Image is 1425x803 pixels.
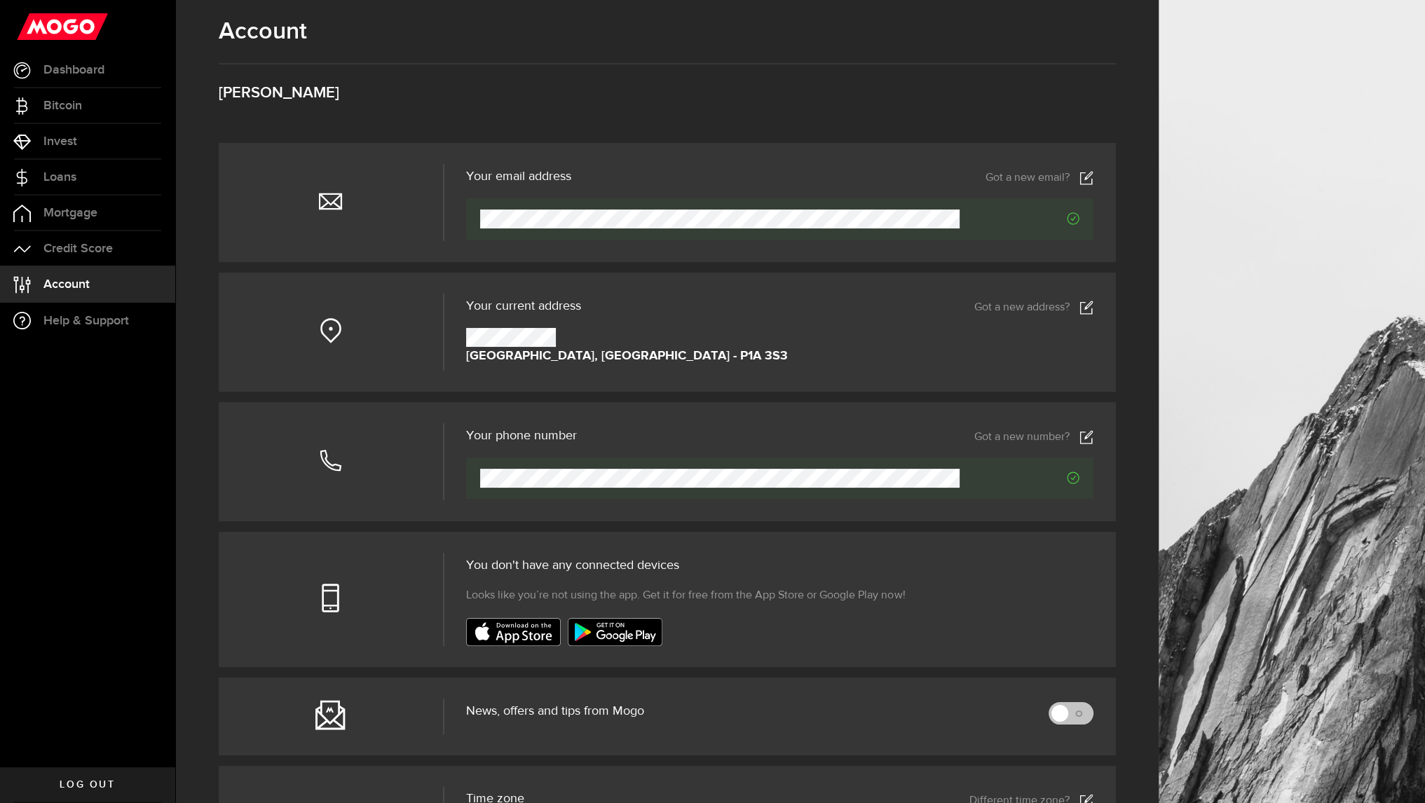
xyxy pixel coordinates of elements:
[60,780,115,790] span: Log out
[466,618,561,646] img: badge-app-store.svg
[974,430,1093,444] a: Got a new number?
[466,587,905,604] span: Looks like you’re not using the app. Get it for free from the App Store or Google Play now!
[960,212,1079,225] span: Verified
[466,559,679,572] span: You don't have any connected devices
[974,301,1093,315] a: Got a new address?
[43,135,77,148] span: Invest
[466,170,571,183] h3: Your email address
[466,300,581,313] span: Your current address
[11,6,53,48] button: Open LiveChat chat widget
[568,618,662,646] img: badge-google-play.svg
[466,430,577,442] h3: Your phone number
[43,278,90,291] span: Account
[43,99,82,112] span: Bitcoin
[466,347,788,366] strong: [GEOGRAPHIC_DATA], [GEOGRAPHIC_DATA] - P1A 3S3
[219,18,1116,46] h1: Account
[986,171,1093,185] a: Got a new email?
[960,472,1079,484] span: Verified
[43,171,76,184] span: Loans
[466,705,644,718] span: News, offers and tips from Mogo
[43,207,97,219] span: Mortgage
[43,64,104,76] span: Dashboard
[43,242,113,255] span: Credit Score
[219,85,1116,101] h3: [PERSON_NAME]
[43,315,129,327] span: Help & Support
